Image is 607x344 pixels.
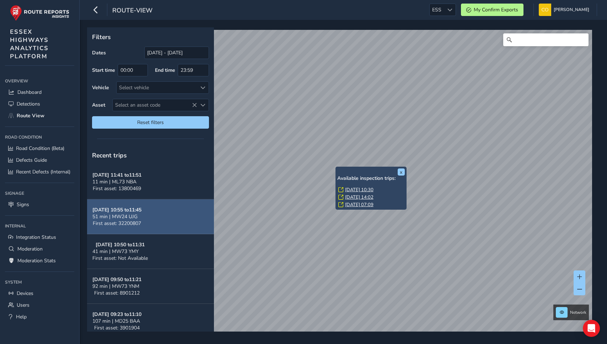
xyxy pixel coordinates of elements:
[5,287,74,299] a: Devices
[93,185,141,192] span: First asset: 13800469
[94,324,140,331] span: First asset: 3901904
[337,176,405,182] h6: Available inspection trips:
[92,84,109,91] label: Vehicle
[92,283,139,290] span: 92 min | MW73 YNM
[155,67,175,74] label: End time
[5,221,74,231] div: Internal
[17,89,42,96] span: Dashboard
[398,168,405,176] button: x
[92,172,141,178] strong: [DATE] 11:41 to 11:51
[570,310,586,315] span: Network
[117,82,197,93] div: Select vehicle
[5,154,74,166] a: Defects Guide
[17,246,43,252] span: Moderation
[16,157,47,163] span: Defects Guide
[97,119,204,126] span: Reset filters
[430,4,444,16] span: ESS
[461,4,523,16] button: My Confirm Exports
[10,5,69,21] img: rr logo
[539,4,592,16] button: [PERSON_NAME]
[17,201,29,208] span: Signs
[92,32,209,42] p: Filters
[92,116,209,129] button: Reset filters
[345,194,374,200] a: [DATE] 14:02
[5,132,74,143] div: Road Condition
[17,112,44,119] span: Route View
[5,110,74,122] a: Route View
[5,277,74,287] div: System
[5,143,74,154] a: Road Condition (Beta)
[113,99,197,111] span: Select an asset code
[583,320,600,337] div: Open Intercom Messenger
[92,102,105,108] label: Asset
[112,6,152,16] span: route-view
[17,290,33,297] span: Devices
[92,255,148,262] span: First asset: Not Available
[92,206,141,213] strong: [DATE] 10:55 to 11:45
[5,166,74,178] a: Recent Defects (Internal)
[92,318,140,324] span: 107 min | MD25 BAA
[5,188,74,199] div: Signage
[16,234,56,241] span: Integration Status
[539,4,551,16] img: diamond-layout
[94,290,140,296] span: First asset: 8901212
[87,234,214,269] button: [DATE] 10:50 to11:3141 min | MW73 YMYFirst asset: Not Available
[345,201,374,208] a: [DATE] 07:09
[474,6,518,13] span: My Confirm Exports
[554,4,589,16] span: [PERSON_NAME]
[92,151,127,160] span: Recent trips
[5,199,74,210] a: Signs
[5,76,74,86] div: Overview
[93,220,141,227] span: First asset: 32200807
[5,311,74,323] a: Help
[17,257,56,264] span: Moderation Stats
[5,299,74,311] a: Users
[5,98,74,110] a: Detections
[345,187,374,193] a: [DATE] 10:30
[10,28,49,60] span: ESSEX HIGHWAYS ANALYTICS PLATFORM
[87,165,214,199] button: [DATE] 11:41 to11:5111 min | ML73 NBAFirst asset: 13800469
[87,269,214,304] button: [DATE] 09:50 to11:2192 min | MW73 YNMFirst asset: 8901212
[92,248,139,255] span: 41 min | MW73 YMY
[17,302,29,308] span: Users
[92,276,141,283] strong: [DATE] 09:50 to 11:21
[16,145,64,152] span: Road Condition (Beta)
[16,313,27,320] span: Help
[92,178,136,185] span: 11 min | ML73 NBA
[92,213,138,220] span: 51 min | MW24 UJG
[5,243,74,255] a: Moderation
[17,101,40,107] span: Detections
[87,199,214,234] button: [DATE] 10:55 to11:4551 min | MW24 UJGFirst asset: 32200807
[16,168,70,175] span: Recent Defects (Internal)
[87,304,214,339] button: [DATE] 09:23 to11:10107 min | MD25 BAAFirst asset: 3901904
[92,49,106,56] label: Dates
[5,255,74,267] a: Moderation Stats
[90,30,592,340] canvas: Map
[197,99,209,111] div: Select an asset code
[5,86,74,98] a: Dashboard
[96,241,145,248] strong: [DATE] 10:50 to 11:31
[503,33,589,46] input: Search
[92,311,141,318] strong: [DATE] 09:23 to 11:10
[92,67,115,74] label: Start time
[5,231,74,243] a: Integration Status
